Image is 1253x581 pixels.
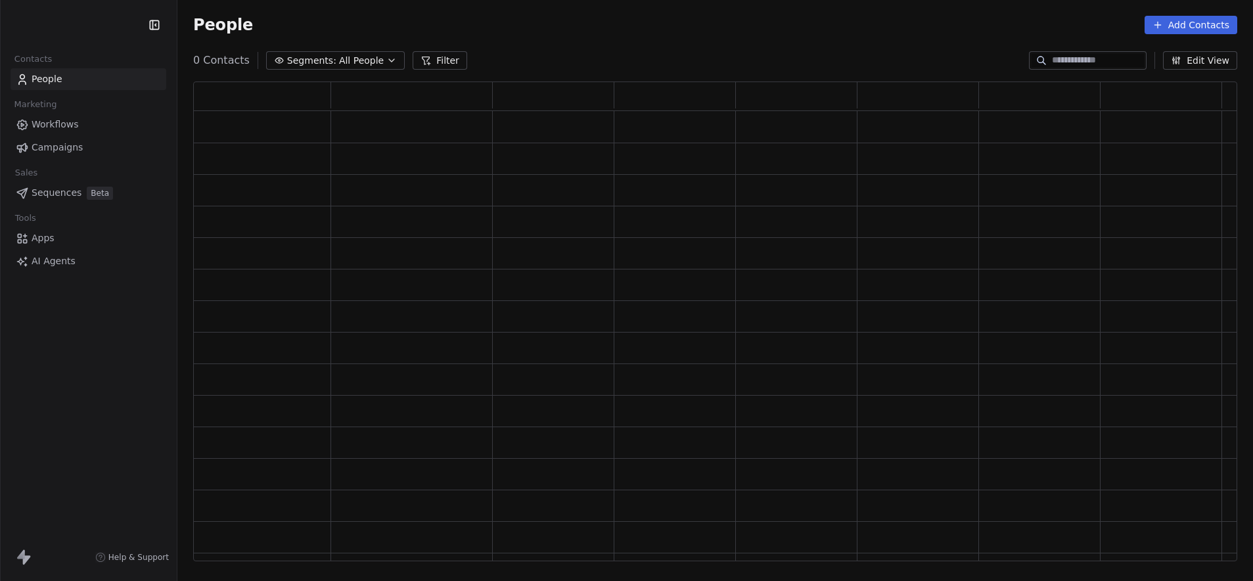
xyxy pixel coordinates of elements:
span: Marketing [9,95,62,114]
button: Filter [413,51,467,70]
span: Workflows [32,118,79,131]
span: Apps [32,231,55,245]
span: Campaigns [32,141,83,154]
span: Contacts [9,49,58,69]
span: 0 Contacts [193,53,250,68]
span: Sales [9,163,43,183]
a: Apps [11,227,166,249]
a: AI Agents [11,250,166,272]
span: People [32,72,62,86]
button: Add Contacts [1145,16,1237,34]
span: Help & Support [108,552,169,563]
span: All People [339,54,384,68]
span: Tools [9,208,41,228]
a: Campaigns [11,137,166,158]
span: People [193,15,253,35]
span: Sequences [32,186,81,200]
a: Workflows [11,114,166,135]
span: Segments: [287,54,336,68]
a: People [11,68,166,90]
button: Edit View [1163,51,1237,70]
span: AI Agents [32,254,76,268]
span: Beta [87,187,113,200]
a: Help & Support [95,552,169,563]
a: SequencesBeta [11,182,166,204]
